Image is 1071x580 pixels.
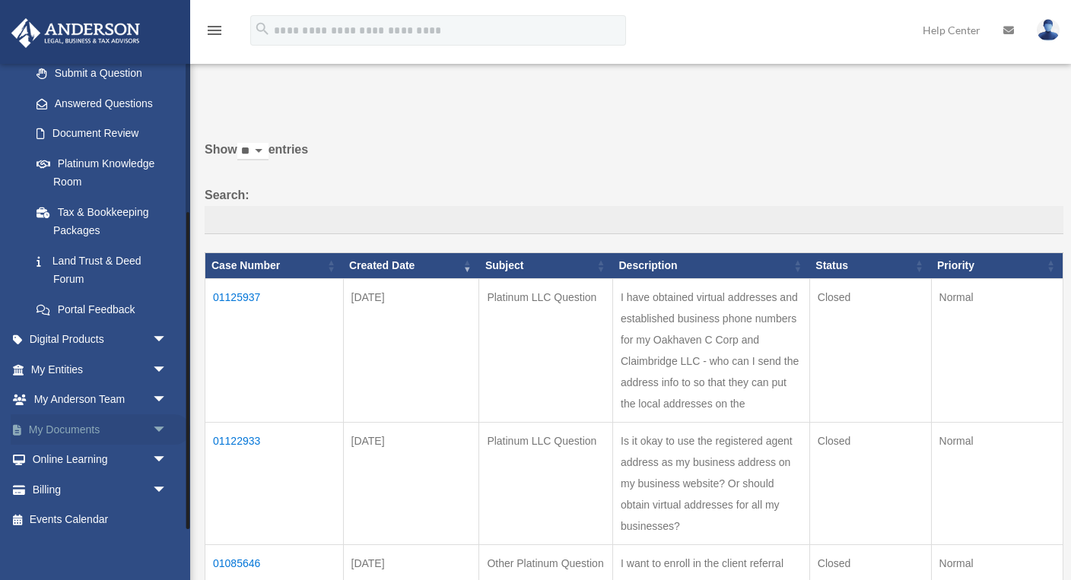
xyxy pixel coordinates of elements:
img: User Pic [1037,19,1060,41]
span: arrow_drop_down [152,474,183,506]
td: I have obtained virtual addresses and established business phone numbers for my Oakhaven C Corp a... [613,279,810,423]
img: Anderson Advisors Platinum Portal [7,18,145,48]
th: Subject: activate to sort column ascending [479,253,613,279]
span: arrow_drop_down [152,445,183,476]
td: 01125937 [205,279,344,423]
a: Billingarrow_drop_down [11,474,190,505]
a: Tax & Bookkeeping Packages [21,197,183,246]
a: Document Review [21,119,183,149]
a: Answered Questions [21,88,175,119]
a: Events Calendar [11,505,190,535]
label: Show entries [205,139,1063,176]
a: Platinum Knowledge Room [21,148,183,197]
th: Status: activate to sort column ascending [809,253,931,279]
td: Platinum LLC Question [479,279,613,423]
td: Closed [809,279,931,423]
a: Online Learningarrow_drop_down [11,445,190,475]
i: menu [205,21,224,40]
i: search [254,21,271,37]
a: menu [205,27,224,40]
th: Priority: activate to sort column ascending [931,253,1063,279]
td: [DATE] [343,423,479,545]
th: Description: activate to sort column ascending [613,253,810,279]
td: Platinum LLC Question [479,423,613,545]
a: Submit a Question [21,59,183,89]
td: Closed [809,423,931,545]
td: Normal [931,279,1063,423]
a: My Documentsarrow_drop_down [11,414,190,445]
span: arrow_drop_down [152,354,183,385]
a: Portal Feedback [21,294,183,325]
td: Is it okay to use the registered agent address as my business address on my business website? Or ... [613,423,810,545]
span: arrow_drop_down [152,325,183,356]
th: Created Date: activate to sort column ascending [343,253,479,279]
a: My Anderson Teamarrow_drop_down [11,385,190,415]
td: 01122933 [205,423,344,545]
a: Digital Productsarrow_drop_down [11,325,190,355]
label: Search: [205,185,1063,235]
span: arrow_drop_down [152,385,183,416]
select: Showentries [237,143,269,160]
th: Case Number: activate to sort column ascending [205,253,344,279]
span: arrow_drop_down [152,414,183,445]
td: Normal [931,423,1063,545]
td: [DATE] [343,279,479,423]
input: Search: [205,206,1063,235]
a: My Entitiesarrow_drop_down [11,354,190,385]
a: Land Trust & Deed Forum [21,246,183,294]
